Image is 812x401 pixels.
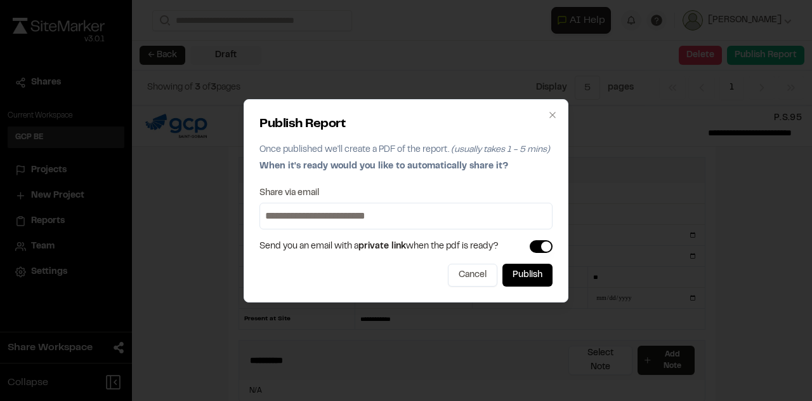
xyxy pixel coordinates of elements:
[259,189,319,198] label: Share via email
[259,115,553,134] h2: Publish Report
[358,243,406,250] span: private link
[448,264,497,287] button: Cancel
[451,146,550,154] span: (usually takes 1 - 5 mins)
[259,163,508,170] span: When it's ready would you like to automatically share it?
[502,264,553,287] button: Publish
[259,240,499,254] span: Send you an email with a when the pdf is ready?
[259,143,553,157] p: Once published we'll create a PDF of the report.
